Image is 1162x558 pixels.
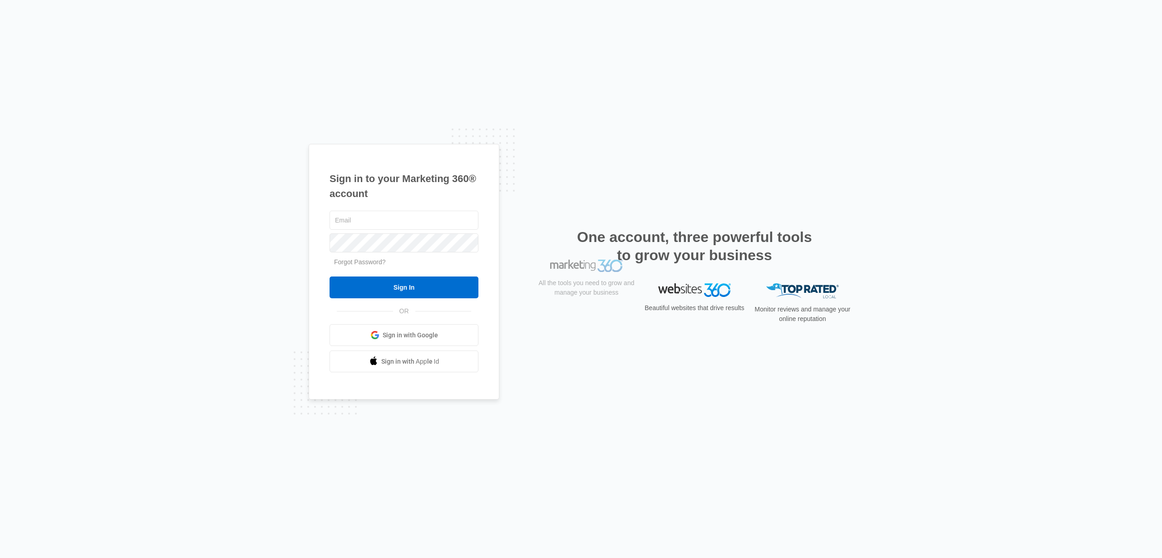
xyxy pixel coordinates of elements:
span: OR [393,306,415,316]
img: Websites 360 [658,283,731,296]
img: Top Rated Local [766,283,839,298]
a: Forgot Password? [334,258,386,266]
span: Sign in with Google [383,331,438,340]
p: All the tools you need to grow and manage your business [536,302,637,321]
a: Sign in with Apple Id [330,351,478,372]
p: Beautiful websites that drive results [644,303,745,313]
input: Email [330,211,478,230]
h2: One account, three powerful tools to grow your business [574,228,815,264]
h1: Sign in to your Marketing 360® account [330,171,478,201]
input: Sign In [330,277,478,298]
span: Sign in with Apple Id [381,357,439,366]
img: Marketing 360 [550,283,623,296]
p: Monitor reviews and manage your online reputation [752,305,853,324]
a: Sign in with Google [330,324,478,346]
